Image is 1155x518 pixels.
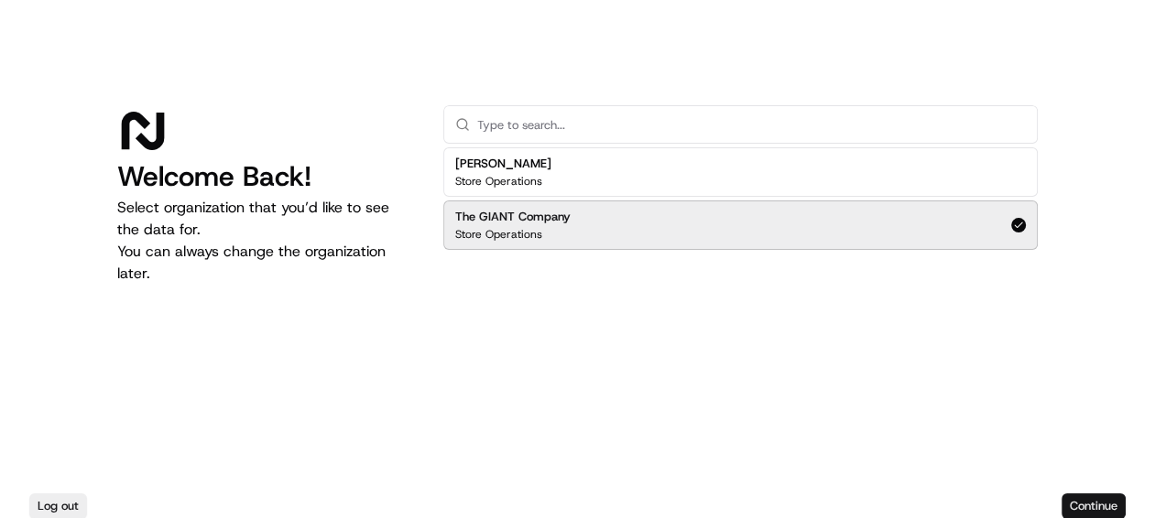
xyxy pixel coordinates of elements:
[455,209,571,225] h2: The GIANT Company
[117,197,414,285] p: Select organization that you’d like to see the data for. You can always change the organization l...
[117,160,414,193] h1: Welcome Back!
[455,227,542,242] p: Store Operations
[443,144,1038,254] div: Suggestions
[455,156,551,172] h2: [PERSON_NAME]
[455,174,542,189] p: Store Operations
[477,106,1026,143] input: Type to search...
